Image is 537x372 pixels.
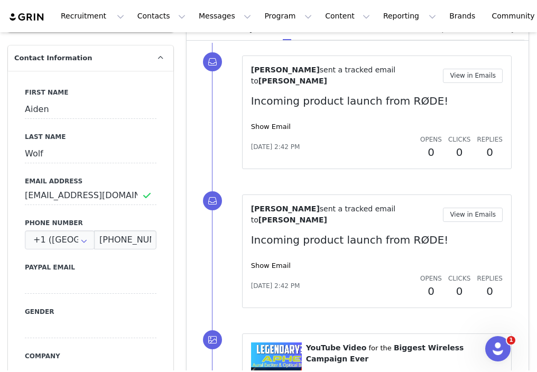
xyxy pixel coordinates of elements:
span: 1 [507,336,515,345]
body: Rich Text Area. Press ALT-0 for help. [8,8,306,20]
button: View in Emails [443,208,503,222]
h2: 0 [420,144,442,160]
button: Messages [192,4,257,28]
label: Gender [25,307,156,317]
h2: 0 [448,283,470,299]
span: [PERSON_NAME] [251,204,320,213]
label: Last Name [25,132,156,142]
h2: 0 [420,283,442,299]
div: United States [25,230,95,249]
span: [PERSON_NAME] [258,216,327,224]
span: [DATE] 2:42 PM [251,281,300,291]
img: grin logo [8,12,45,22]
button: View in Emails [443,69,503,83]
button: Content [319,4,376,28]
input: Email Address [25,186,156,205]
button: Reporting [377,4,442,28]
h2: 0 [477,144,503,160]
p: Incoming product launch from RØDE! [251,232,503,248]
label: Paypal Email [25,263,156,272]
a: Brands [443,4,485,28]
a: Show Email [251,262,291,269]
span: Clicks [448,136,470,143]
input: (XXX) XXX-XXXX [94,230,156,249]
a: Show Email [251,123,291,131]
p: Incoming product launch from RØDE! [251,93,503,109]
label: First Name [25,88,156,97]
span: Contact Information [14,53,92,63]
span: YouTube [306,343,341,352]
h2: 0 [477,283,503,299]
span: Replies [477,136,503,143]
span: [DATE] 2:42 PM [251,142,300,152]
label: Company [25,351,156,361]
input: Country [25,230,95,249]
label: Email Address [25,176,156,186]
span: Video [343,343,367,352]
button: Program [258,4,318,28]
span: sent a tracked email to [251,204,396,224]
span: Replies [477,275,503,282]
p: ⁨ ⁩ ⁨ ⁩ for the ⁨ ⁩ [306,342,503,365]
span: [PERSON_NAME] [251,66,320,74]
h2: 0 [448,144,470,160]
span: Opens [420,275,442,282]
label: Phone Number [25,218,156,228]
button: Recruitment [54,4,131,28]
span: sent a tracked email to [251,66,396,85]
span: Opens [420,136,442,143]
iframe: Intercom live chat [485,336,511,361]
span: [PERSON_NAME] [258,77,327,85]
span: Clicks [448,275,470,282]
button: Contacts [131,4,192,28]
